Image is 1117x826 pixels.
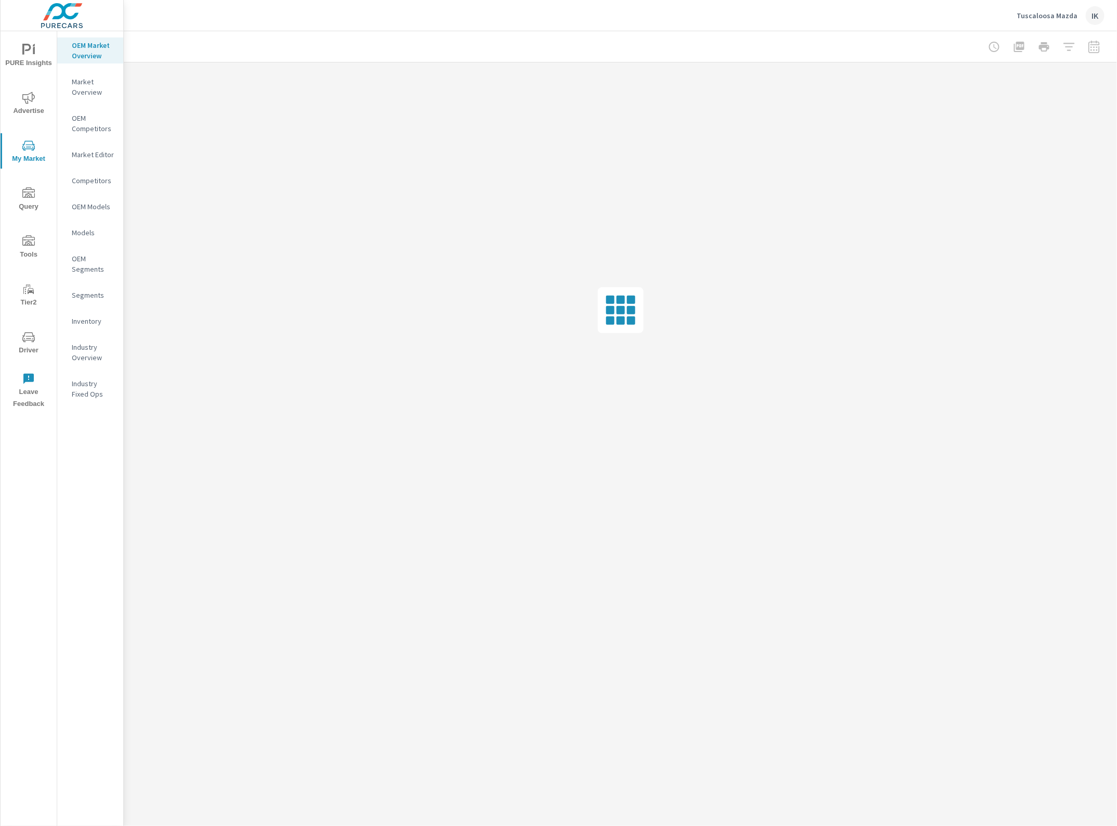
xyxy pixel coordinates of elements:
div: Industry Overview [57,339,123,365]
span: Query [4,187,54,213]
div: Competitors [57,173,123,188]
div: IK [1086,6,1105,25]
p: OEM Market Overview [72,40,115,61]
div: OEM Competitors [57,110,123,136]
p: Segments [72,290,115,300]
span: Leave Feedback [4,373,54,410]
p: Inventory [72,316,115,326]
p: Tuscaloosa Mazda [1017,11,1077,20]
div: OEM Market Overview [57,37,123,63]
span: Driver [4,331,54,357]
span: Advertise [4,92,54,117]
div: Industry Fixed Ops [57,376,123,402]
div: Inventory [57,313,123,329]
p: OEM Segments [72,253,115,274]
p: Competitors [72,175,115,186]
p: Market Overview [72,77,115,97]
span: My Market [4,139,54,165]
span: PURE Insights [4,44,54,69]
span: Tools [4,235,54,261]
p: Industry Overview [72,342,115,363]
div: Segments [57,287,123,303]
p: OEM Models [72,201,115,212]
div: OEM Segments [57,251,123,277]
div: Market Editor [57,147,123,162]
div: Models [57,225,123,240]
span: Tier2 [4,283,54,309]
p: Market Editor [72,149,115,160]
div: nav menu [1,31,57,414]
p: Models [72,227,115,238]
div: OEM Models [57,199,123,214]
p: OEM Competitors [72,113,115,134]
p: Industry Fixed Ops [72,378,115,399]
div: Market Overview [57,74,123,100]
